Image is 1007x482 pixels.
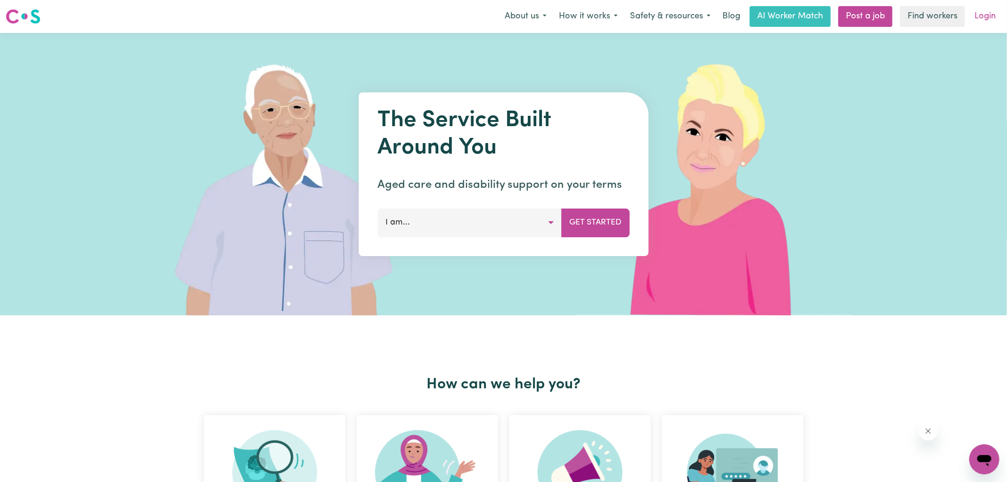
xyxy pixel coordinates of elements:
a: Login [969,6,1001,27]
img: Careseekers logo [6,8,41,25]
h2: How can we help you? [198,376,809,394]
p: Aged care and disability support on your terms [377,177,630,193]
button: About us [499,7,553,26]
a: Blog [717,6,746,27]
iframe: Button to launch messaging window [969,444,999,474]
iframe: Close message [919,422,938,441]
a: Find workers [900,6,965,27]
a: AI Worker Match [750,6,831,27]
button: How it works [553,7,624,26]
button: Safety & resources [624,7,717,26]
span: Need any help? [6,7,57,14]
button: Get Started [561,209,630,237]
button: I am... [377,209,562,237]
a: Careseekers logo [6,6,41,27]
a: Post a job [838,6,892,27]
h1: The Service Built Around You [377,107,630,161]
